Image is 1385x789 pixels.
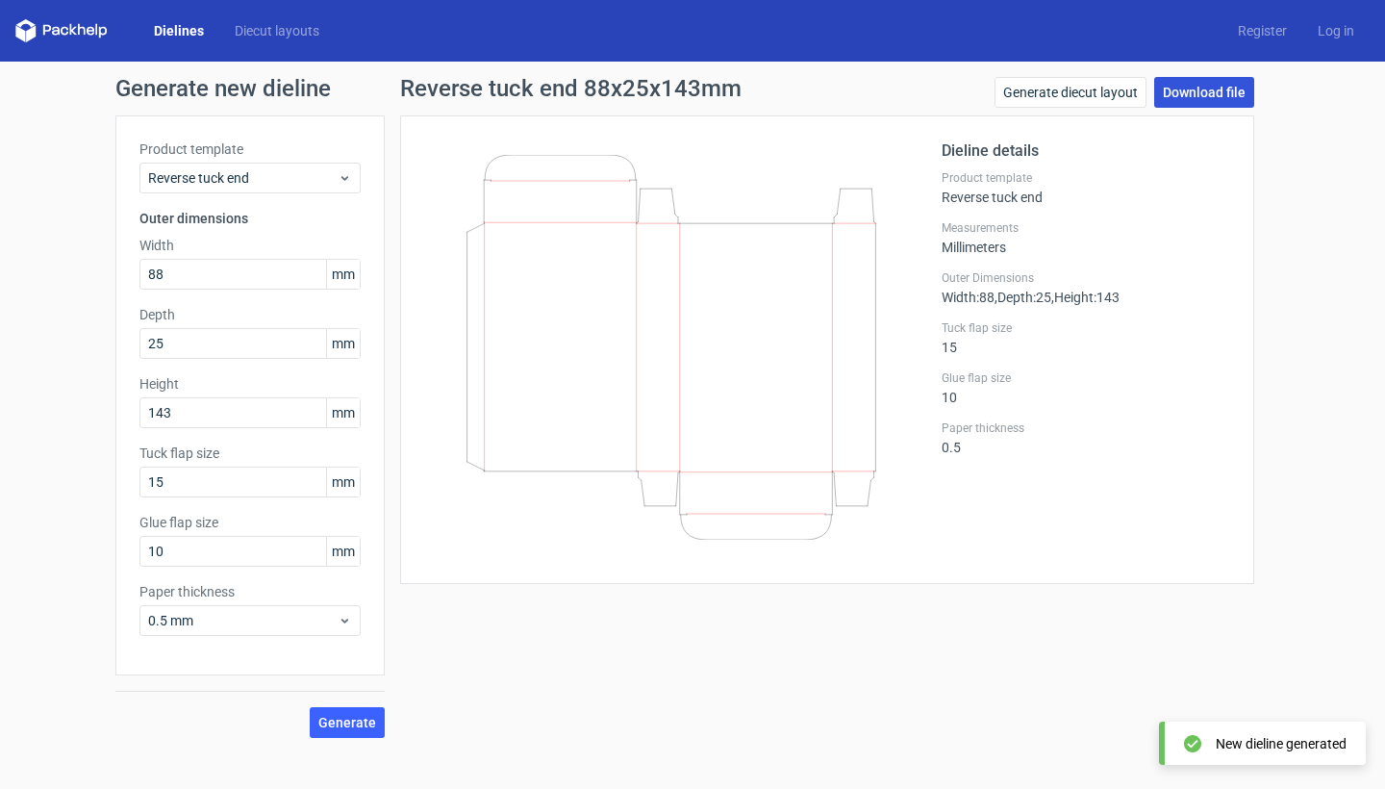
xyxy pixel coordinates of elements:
span: mm [326,537,360,566]
label: Paper thickness [139,582,361,601]
span: mm [326,260,360,289]
label: Product template [942,170,1230,186]
h3: Outer dimensions [139,209,361,228]
label: Tuck flap size [942,320,1230,336]
label: Product template [139,140,361,159]
span: Generate [318,716,376,729]
label: Depth [139,305,361,324]
a: Register [1222,21,1302,40]
div: 15 [942,320,1230,355]
span: mm [326,398,360,427]
span: mm [326,329,360,358]
button: Generate [310,707,385,738]
label: Width [139,236,361,255]
div: 0.5 [942,420,1230,455]
h1: Reverse tuck end 88x25x143mm [400,77,742,100]
span: mm [326,468,360,496]
a: Diecut layouts [219,21,335,40]
div: New dieline generated [1216,734,1347,753]
div: 10 [942,370,1230,405]
div: Reverse tuck end [942,170,1230,205]
span: Reverse tuck end [148,168,338,188]
span: , Height : 143 [1051,290,1120,305]
label: Paper thickness [942,420,1230,436]
label: Outer Dimensions [942,270,1230,286]
label: Height [139,374,361,394]
a: Download file [1154,77,1254,108]
label: Tuck flap size [139,444,361,463]
span: Width : 88 [942,290,995,305]
h1: Generate new dieline [115,77,1270,100]
label: Glue flap size [942,370,1230,386]
a: Generate diecut layout [995,77,1146,108]
span: , Depth : 25 [995,290,1051,305]
div: Millimeters [942,220,1230,255]
span: 0.5 mm [148,611,338,630]
a: Log in [1302,21,1370,40]
a: Dielines [138,21,219,40]
label: Measurements [942,220,1230,236]
label: Glue flap size [139,513,361,532]
h2: Dieline details [942,140,1230,163]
